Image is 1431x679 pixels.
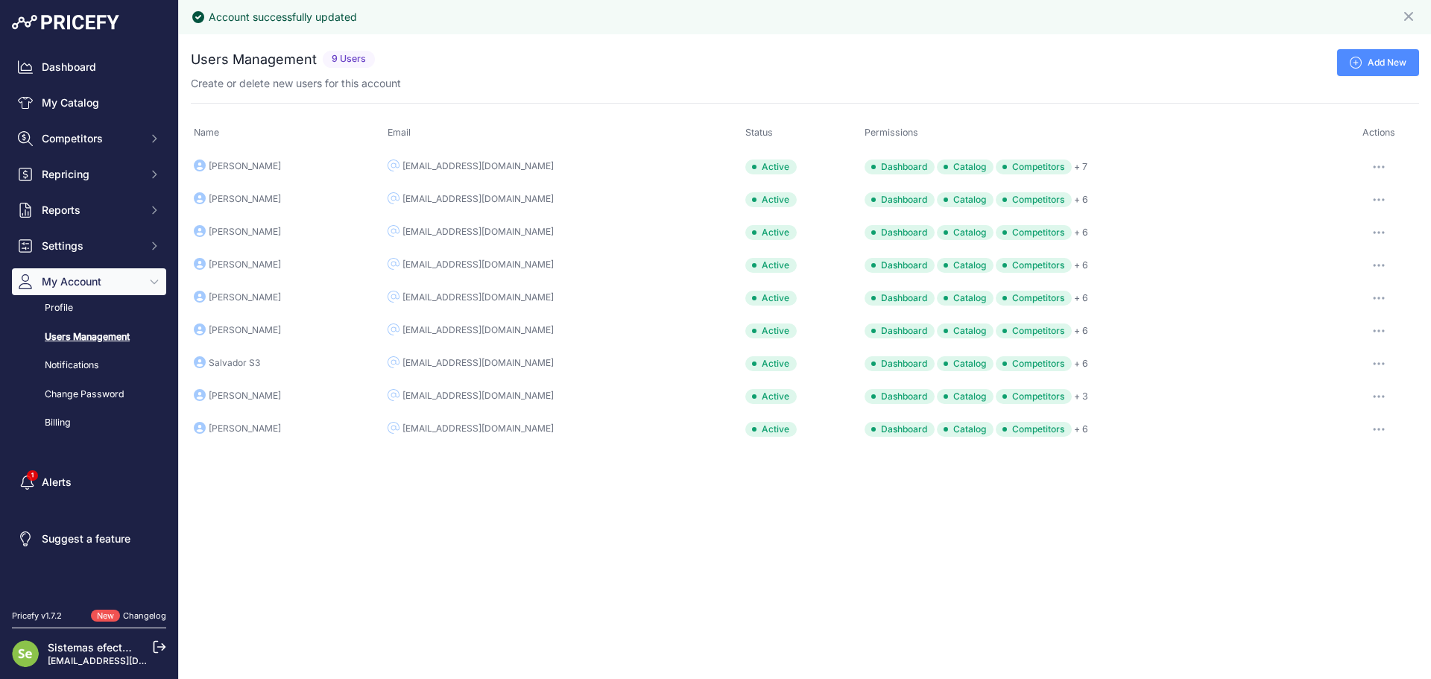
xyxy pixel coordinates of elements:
a: Change Password [12,382,166,408]
div: Active [745,389,797,404]
span: New [91,610,120,622]
span: Competitors [996,225,1072,240]
div: [PERSON_NAME] [209,226,281,238]
span: Actions [1362,127,1395,138]
div: [EMAIL_ADDRESS][DOMAIN_NAME] [402,291,554,303]
span: Competitors [996,356,1072,371]
span: Competitors [996,258,1072,273]
div: [PERSON_NAME] [209,193,281,205]
div: [EMAIL_ADDRESS][DOMAIN_NAME] [402,390,554,402]
span: Repricing [42,167,139,182]
a: Alerts [12,469,166,496]
button: Settings [12,233,166,259]
a: + 6 [1074,292,1088,303]
span: Name [194,127,219,138]
span: 9 Users [323,51,375,68]
a: Profile [12,295,166,321]
nav: Sidebar [12,54,166,592]
a: Add New [1337,49,1419,76]
div: Active [745,323,797,338]
span: Settings [42,239,139,253]
span: Dashboard [865,356,935,371]
span: Competitors [996,160,1072,174]
div: [PERSON_NAME] [209,423,281,435]
span: Dashboard [865,258,935,273]
span: Catalog [937,389,994,404]
span: Catalog [937,323,994,338]
span: Dashboard [865,422,935,437]
div: [PERSON_NAME] [209,390,281,402]
div: Active [745,356,797,371]
div: [EMAIL_ADDRESS][DOMAIN_NAME] [402,423,554,435]
a: Users Management [12,324,166,350]
span: Status [745,127,773,138]
a: Dashboard [12,54,166,80]
a: Suggest a feature [12,525,166,552]
span: Catalog [937,225,994,240]
a: + 3 [1074,391,1088,402]
div: [EMAIL_ADDRESS][DOMAIN_NAME] [402,259,554,271]
span: Dashboard [865,192,935,207]
div: [EMAIL_ADDRESS][DOMAIN_NAME] [402,357,554,369]
button: Reports [12,197,166,224]
a: + 6 [1074,423,1088,435]
span: Reports [42,203,139,218]
div: Account successfully updated [209,10,357,25]
button: Close [1401,6,1419,24]
a: My Catalog [12,89,166,116]
span: Dashboard [865,389,935,404]
div: Pricefy v1.7.2 [12,610,62,622]
div: Active [745,258,797,273]
span: Email [388,127,411,138]
div: [EMAIL_ADDRESS][DOMAIN_NAME] [402,160,554,172]
span: Competitors [42,131,139,146]
a: [EMAIL_ADDRESS][DOMAIN_NAME] [48,655,203,666]
div: [EMAIL_ADDRESS][DOMAIN_NAME] [402,193,554,205]
span: Competitors [996,422,1072,437]
span: Permissions [865,127,918,138]
div: [PERSON_NAME] [209,291,281,303]
div: [PERSON_NAME] [209,160,281,172]
div: [EMAIL_ADDRESS][DOMAIN_NAME] [402,324,554,336]
span: Catalog [937,192,994,207]
a: + 7 [1074,161,1087,172]
span: Catalog [937,291,994,306]
span: Dashboard [865,225,935,240]
a: + 6 [1074,227,1088,238]
div: [PERSON_NAME] [209,324,281,336]
a: Notifications [12,353,166,379]
span: Catalog [937,356,994,371]
a: Billing [12,410,166,436]
span: Competitors [996,389,1072,404]
span: Dashboard [865,291,935,306]
span: My Account [42,274,139,289]
button: Repricing [12,161,166,188]
h2: Users Management [191,49,317,70]
a: + 6 [1074,259,1088,271]
button: Competitors [12,125,166,152]
span: Catalog [937,422,994,437]
a: + 6 [1074,194,1088,205]
div: Active [745,225,797,240]
a: + 6 [1074,325,1088,336]
span: Catalog [937,258,994,273]
div: [EMAIL_ADDRESS][DOMAIN_NAME] [402,226,554,238]
a: Sistemas efectoLed [48,641,147,654]
div: Active [745,291,797,306]
span: Competitors [996,192,1072,207]
div: Active [745,422,797,437]
div: [PERSON_NAME] [209,259,281,271]
span: Dashboard [865,323,935,338]
div: Active [745,192,797,207]
img: Pricefy Logo [12,15,119,30]
p: Create or delete new users for this account [191,76,401,91]
span: Competitors [996,323,1072,338]
div: Salvador S3 [209,357,260,369]
span: Catalog [937,160,994,174]
span: Competitors [996,291,1072,306]
span: Dashboard [865,160,935,174]
button: My Account [12,268,166,295]
a: + 6 [1074,358,1088,369]
div: Active [745,160,797,174]
a: Changelog [123,610,166,621]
